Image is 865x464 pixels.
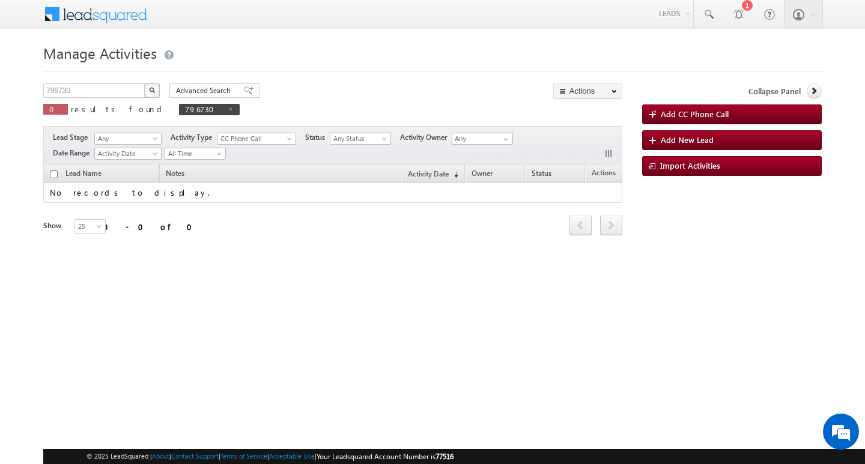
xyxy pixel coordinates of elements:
[49,104,62,114] span: 0
[165,148,226,160] a: All Time
[532,169,551,178] span: Status
[95,148,157,159] span: Activity Date
[94,133,162,145] a: Any
[305,132,330,143] span: Status
[569,216,592,235] a: prev
[553,83,622,98] button: Actions
[600,215,622,235] span: next
[152,452,169,460] a: About
[330,133,387,144] span: Any Status
[176,85,234,96] span: Advanced Search
[269,452,315,460] a: Acceptable Use
[86,451,454,462] span: © 2025 LeadSquared | | | | |
[160,167,190,182] span: Notes
[95,133,157,144] span: Any
[43,183,622,203] td: No records to display.
[149,87,155,93] img: Search
[452,133,513,145] input: Type to Search
[317,452,454,461] span: Your Leadsquared Account Number is
[569,215,592,235] span: prev
[53,148,94,158] span: Date Range
[402,167,464,182] a: Activity Date(sorted descending)
[43,220,65,231] div: Show
[75,221,107,232] span: 25
[586,166,622,182] span: Actions
[171,452,219,460] a: Contact Support
[50,170,58,178] input: Check all records
[748,86,801,97] span: Collapse Panel
[660,160,720,170] span: Import Activities
[217,133,290,144] span: CC Phone Call
[497,133,512,145] a: Show All Items
[400,132,452,143] span: Activity Owner
[330,133,391,145] a: Any Status
[600,216,622,235] a: next
[59,167,108,182] span: Lead Name
[53,132,93,143] span: Lead Stage
[472,169,493,178] span: Owner
[74,219,106,234] a: 25
[449,170,458,179] span: (sorted descending)
[661,109,729,119] span: Add CC Phone Call
[661,134,714,145] span: Add New Lead
[171,132,217,143] span: Activity Type
[165,148,222,159] span: All Time
[43,43,157,62] span: Manage Activities
[94,148,162,160] a: Activity Date
[220,452,267,460] a: Terms of Service
[217,133,296,145] a: CC Phone Call
[103,220,199,234] div: 0 - 0 of 0
[436,452,454,461] span: 77516
[185,104,222,114] span: 796730
[71,104,166,114] span: results found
